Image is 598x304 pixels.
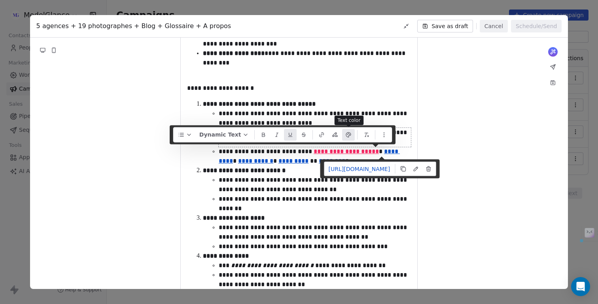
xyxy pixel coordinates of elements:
button: Schedule/Send [511,20,562,32]
span: Text color [338,117,361,123]
div: Mots-clés [98,51,121,56]
div: Domaine: [DOMAIN_NAME] [21,21,89,27]
div: Open Intercom Messenger [571,277,590,296]
div: Domaine [41,51,61,56]
button: Cancel [480,20,508,32]
button: Save as draft [417,20,473,32]
img: tab_keywords_by_traffic_grey.svg [90,50,96,56]
span: 5 agences + 19 photographes + Blog + Glossaire + A propos [36,21,231,31]
img: tab_domain_overview_orange.svg [32,50,38,56]
img: website_grey.svg [13,21,19,27]
a: [URL][DOMAIN_NAME] [325,163,393,175]
button: Dynamic Text [196,129,252,141]
img: logo_orange.svg [13,13,19,19]
div: v 4.0.25 [22,13,39,19]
